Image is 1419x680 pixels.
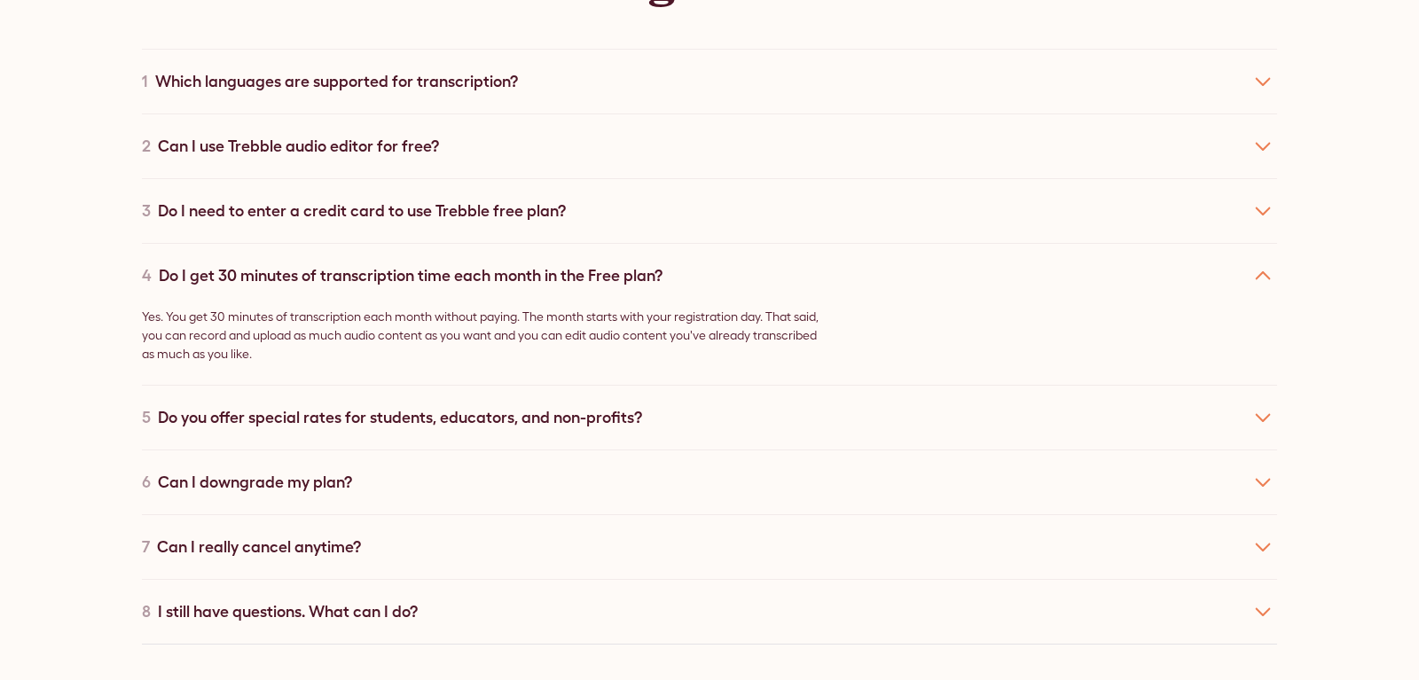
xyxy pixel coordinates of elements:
[142,199,151,223] div: 3
[158,199,566,223] div: Do I need to enter a credit card to use Trebble free plan?
[142,263,152,287] div: 4
[142,470,151,494] div: 6
[158,134,439,158] div: Can I use Trebble audio editor for free?
[142,308,823,363] p: Yes. You get 30 minutes of transcription each month without paying. The month starts with your re...
[142,134,151,158] div: 2
[142,405,151,429] div: 5
[142,535,150,559] div: 7
[158,599,418,623] div: I still have questions. What can I do?
[159,263,662,287] div: Do I get 30 minutes of transcription time each month in the Free plan?
[157,535,361,559] div: Can I really cancel anytime?
[142,599,151,623] div: 8
[142,69,148,93] div: 1
[158,470,352,494] div: Can I downgrade my plan?
[155,69,518,93] div: Which languages are supported for transcription?
[158,405,642,429] div: Do you offer special rates for students, educators, and non-profits?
